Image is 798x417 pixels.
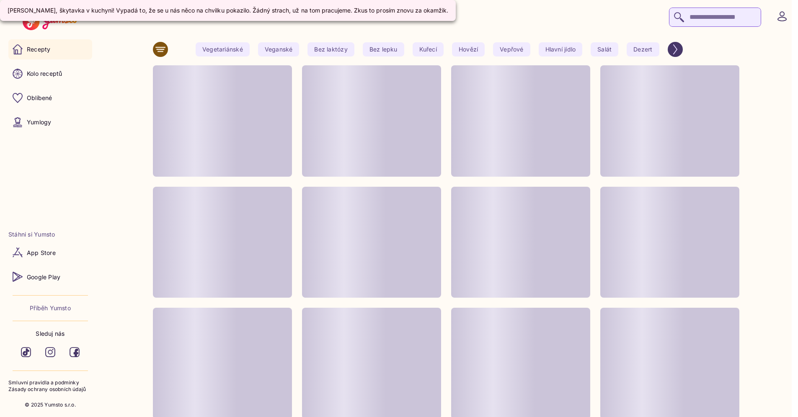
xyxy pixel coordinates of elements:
yumsto-tag: Dezert [627,42,659,57]
a: Příběh Yumsto [30,304,71,312]
li: Stáhni si Yumsto [8,230,92,239]
yumsto-tag: Vepřové [493,42,530,57]
span: [PERSON_NAME], škytavka v kuchyni! Vypadá to, že se u nás něco na chvilku pokazilo. Žádný strach,... [8,7,448,14]
a: Recepty [8,39,92,59]
yumsto-tag: Salát [591,42,618,57]
a: Smluvní pravidla a podmínky [8,379,92,386]
div: Loading image [451,187,590,298]
a: Yumlogy [8,112,92,132]
p: Google Play [27,273,60,281]
div: Loading image [153,65,292,177]
span: Loading content [600,187,739,298]
span: Loading content [153,65,292,177]
span: Loading content [451,65,590,177]
button: Scroll right [668,42,683,57]
a: App Store [8,242,92,263]
span: Loading content [600,65,739,177]
a: Kolo receptů [8,64,92,84]
p: Kolo receptů [27,69,62,78]
div: Loading image [600,187,739,298]
div: Loading image [153,187,292,298]
span: Loading content [153,187,292,298]
span: Loading content [302,65,441,177]
yumsto-tag: Hovězí [452,42,485,57]
yumsto-tag: Bez lepku [363,42,404,57]
p: © 2025 Yumsto s.r.o. [25,402,76,409]
yumsto-tag: Kuřecí [413,42,444,57]
p: App Store [27,249,56,257]
div: Loading image [451,65,590,177]
yumsto-tag: Hlavní jídlo [539,42,583,57]
div: Loading image [600,65,739,177]
a: Oblíbené [8,88,92,108]
p: Sleduj nás [36,329,65,338]
p: Yumlogy [27,118,51,126]
yumsto-tag: Veganské [258,42,300,57]
a: Google Play [8,267,92,287]
span: Loading content [451,187,590,298]
p: Recepty [27,45,50,54]
a: Zásady ochrany osobních údajů [8,386,92,393]
span: Loading content [302,187,441,298]
div: Loading image [302,187,441,298]
yumsto-tag: Vegetariánské [196,42,250,57]
div: Loading image [302,65,441,177]
yumsto-tag: Bez laktózy [307,42,354,57]
img: Yumsto logo [23,13,77,30]
p: Oblíbené [27,94,52,102]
